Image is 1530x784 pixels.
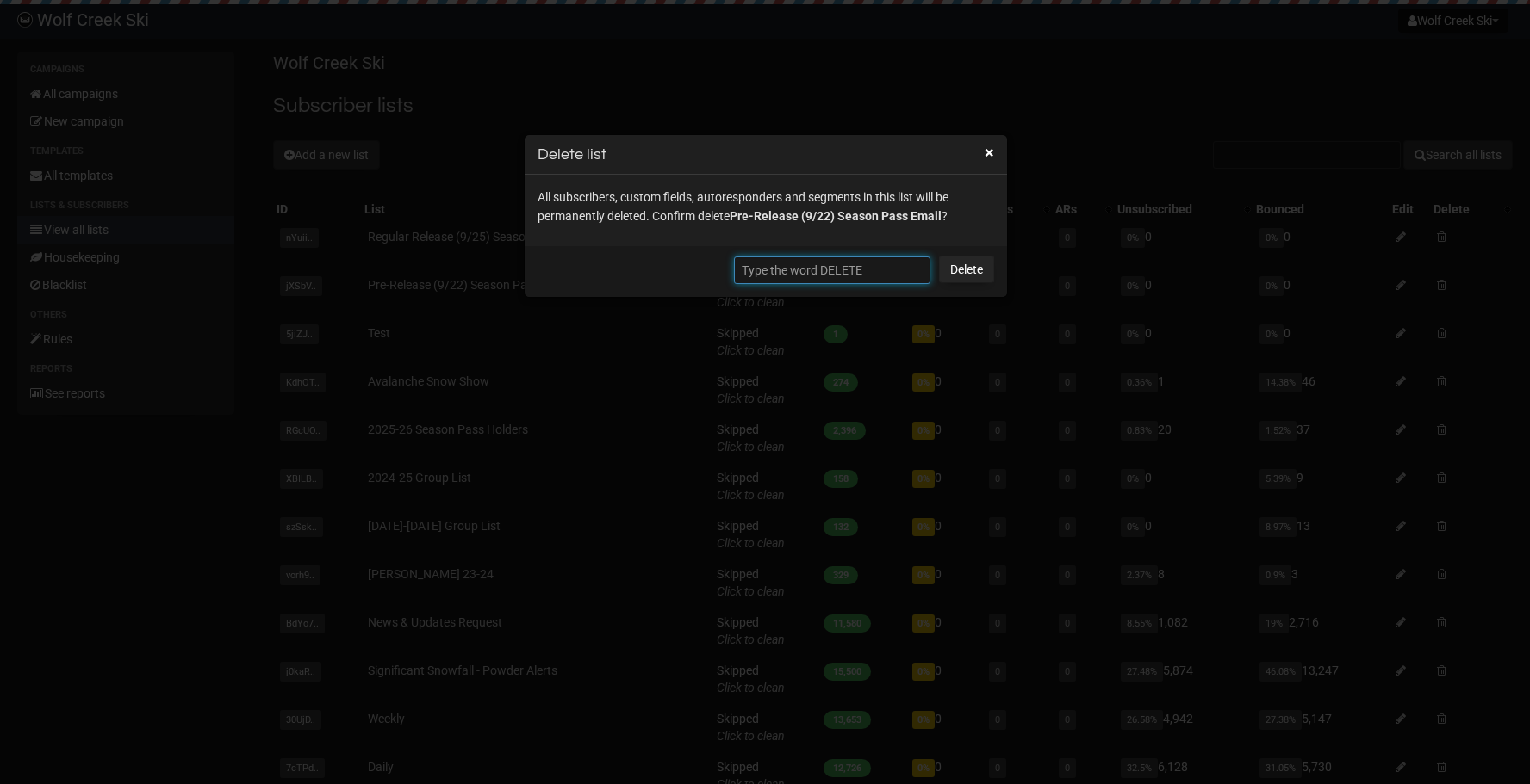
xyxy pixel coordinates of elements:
[939,256,994,283] a: Delete
[538,188,994,225] p: All subscribers, custom fields, autoresponders and segments in this list will be permanently dele...
[985,145,994,160] button: ×
[734,256,930,284] input: Type the word DELETE
[730,209,942,223] span: Pre-Release (9/22) Season Pass Email
[538,143,994,166] h3: Delete list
